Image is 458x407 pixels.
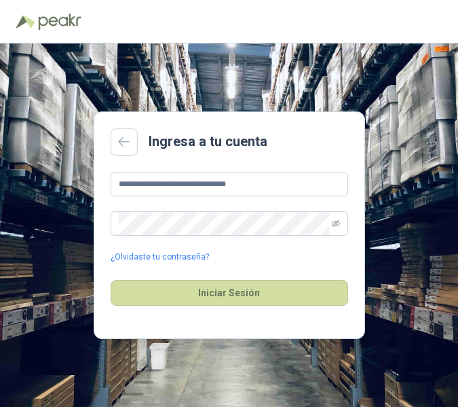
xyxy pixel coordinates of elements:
img: Peakr [38,14,81,30]
h2: Ingresa a tu cuenta [149,131,267,152]
span: eye-invisible [332,219,340,228]
a: ¿Olvidaste tu contraseña? [111,251,209,264]
button: Iniciar Sesión [111,280,348,306]
img: Logo [16,15,35,29]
